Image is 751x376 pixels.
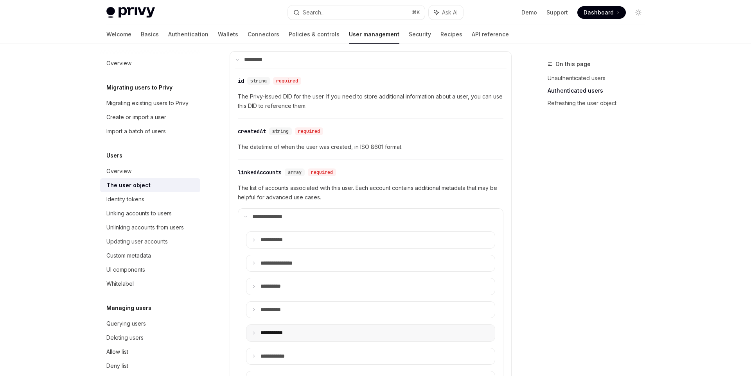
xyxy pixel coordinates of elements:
[577,6,626,19] a: Dashboard
[100,359,200,373] a: Deny list
[238,77,244,85] div: id
[442,9,458,16] span: Ask AI
[106,181,151,190] div: The user object
[106,279,134,288] div: Whitelabel
[303,8,325,17] div: Search...
[349,25,399,44] a: User management
[106,361,128,371] div: Deny list
[238,183,503,202] span: The list of accounts associated with this user. Each account contains additional metadata that ma...
[584,9,614,16] span: Dashboard
[409,25,431,44] a: Security
[272,128,289,134] span: string
[440,25,462,44] a: Recipes
[100,110,200,124] a: Create or import a user
[248,25,279,44] a: Connectors
[555,59,591,69] span: On this page
[106,25,131,44] a: Welcome
[289,25,340,44] a: Policies & controls
[106,237,168,246] div: Updating user accounts
[100,96,200,110] a: Migrating existing users to Privy
[218,25,238,44] a: Wallets
[106,98,189,108] div: Migrating existing users to Privy
[100,206,200,220] a: Linking accounts to users
[548,72,651,84] a: Unauthenticated users
[238,168,282,176] div: linkedAccounts
[100,235,200,249] a: Updating user accounts
[100,317,200,331] a: Querying users
[273,77,301,85] div: required
[288,169,302,175] span: array
[100,345,200,359] a: Allow list
[106,7,155,18] img: light logo
[238,92,503,111] span: The Privy-issued DID for the user. If you need to store additional information about a user, you ...
[141,25,159,44] a: Basics
[546,9,568,16] a: Support
[106,303,151,313] h5: Managing users
[100,331,200,345] a: Deleting users
[100,178,200,192] a: The user object
[100,124,200,138] a: Import a batch of users
[106,113,166,122] div: Create or import a user
[632,6,645,19] button: Toggle dark mode
[100,164,200,178] a: Overview
[308,168,336,176] div: required
[548,97,651,109] a: Refreshing the user object
[106,83,172,92] h5: Migrating users to Privy
[106,347,128,356] div: Allow list
[106,59,131,68] div: Overview
[100,220,200,235] a: Unlinking accounts from users
[238,127,266,135] div: createdAt
[288,5,425,20] button: Search...⌘K
[521,9,537,16] a: Demo
[472,25,509,44] a: API reference
[548,84,651,97] a: Authenticated users
[106,127,166,136] div: Import a batch of users
[429,5,463,20] button: Ask AI
[106,223,184,232] div: Unlinking accounts from users
[100,192,200,206] a: Identity tokens
[100,249,200,263] a: Custom metadata
[238,142,503,152] span: The datetime of when the user was created, in ISO 8601 format.
[106,265,145,274] div: UI components
[106,319,146,328] div: Querying users
[295,127,323,135] div: required
[168,25,208,44] a: Authentication
[100,263,200,277] a: UI components
[100,56,200,70] a: Overview
[250,78,267,84] span: string
[100,277,200,291] a: Whitelabel
[106,333,144,342] div: Deleting users
[106,195,144,204] div: Identity tokens
[106,209,172,218] div: Linking accounts to users
[106,151,122,160] h5: Users
[412,9,420,16] span: ⌘ K
[106,251,151,260] div: Custom metadata
[106,167,131,176] div: Overview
